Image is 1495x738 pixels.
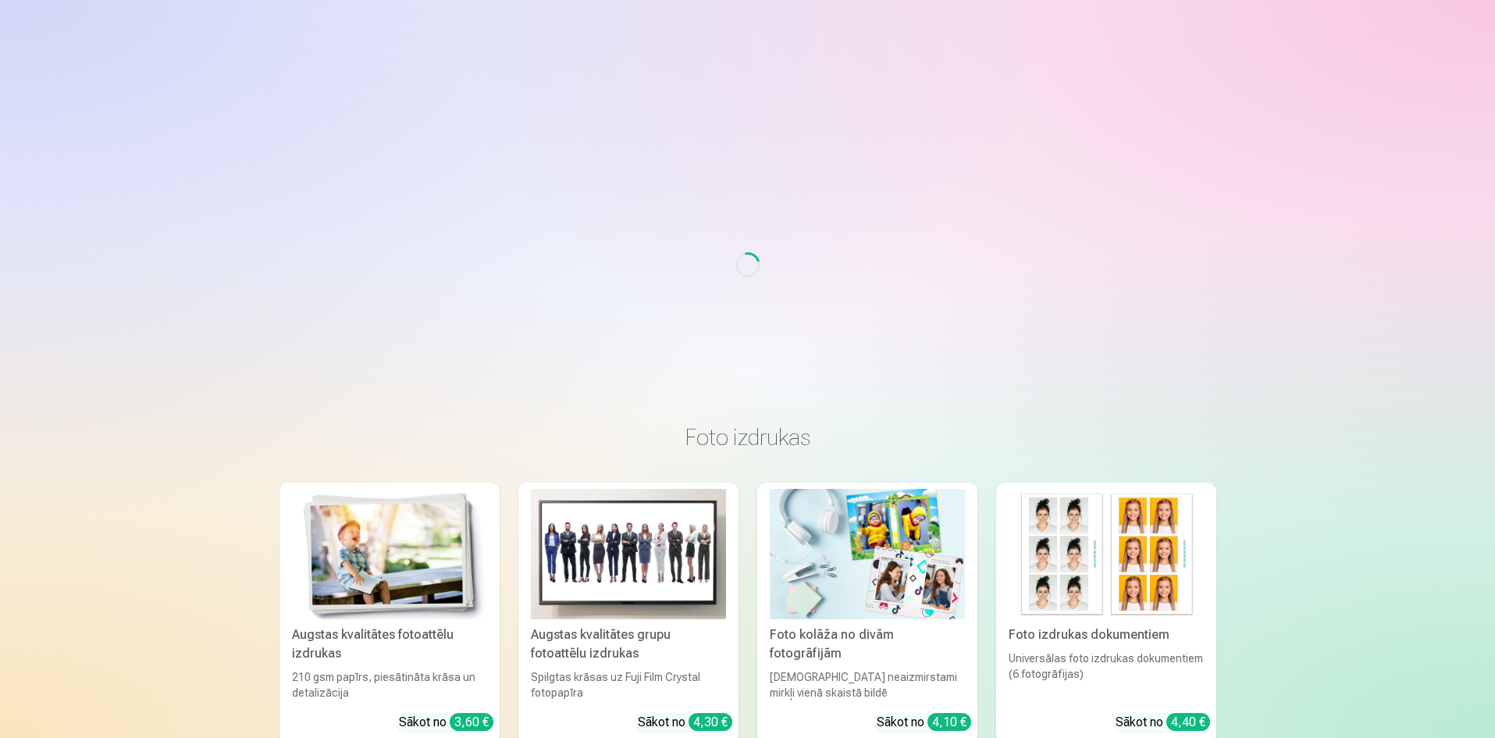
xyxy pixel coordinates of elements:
[292,489,487,619] img: Augstas kvalitātes fotoattēlu izdrukas
[764,626,971,663] div: Foto kolāža no divām fotogrāfijām
[286,669,493,701] div: 210 gsm papīrs, piesātināta krāsa un detalizācija
[1009,489,1204,619] img: Foto izdrukas dokumentiem
[638,713,732,732] div: Sākot no
[1002,626,1210,644] div: Foto izdrukas dokumentiem
[927,713,971,731] div: 4,10 €
[877,713,971,732] div: Sākot no
[286,626,493,663] div: Augstas kvalitātes fotoattēlu izdrukas
[770,489,965,619] img: Foto kolāža no divām fotogrāfijām
[450,713,493,731] div: 3,60 €
[1116,713,1210,732] div: Sākot no
[531,489,726,619] img: Augstas kvalitātes grupu fotoattēlu izdrukas
[399,713,493,732] div: Sākot no
[689,713,732,731] div: 4,30 €
[292,423,1204,451] h3: Foto izdrukas
[1166,713,1210,731] div: 4,40 €
[764,669,971,701] div: [DEMOGRAPHIC_DATA] neaizmirstami mirkļi vienā skaistā bildē
[525,669,732,701] div: Spilgtas krāsas uz Fuji Film Crystal fotopapīra
[1002,651,1210,701] div: Universālas foto izdrukas dokumentiem (6 fotogrāfijas)
[525,626,732,663] div: Augstas kvalitātes grupu fotoattēlu izdrukas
